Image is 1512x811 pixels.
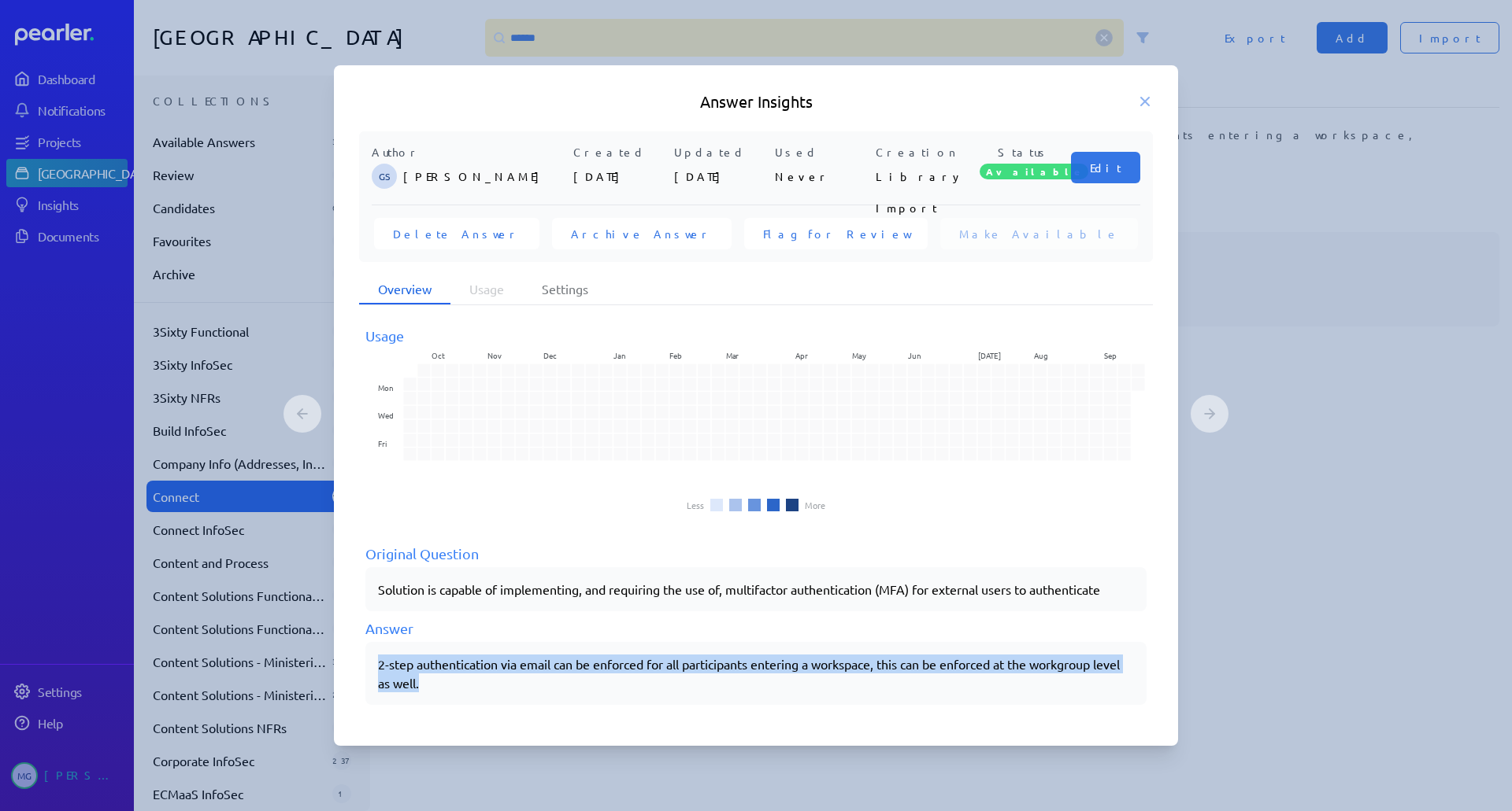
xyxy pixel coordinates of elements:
p: Author [372,144,567,160]
button: Delete Answer [374,218,539,249]
text: Fri [378,437,387,449]
span: Available [980,164,1088,179]
p: Status [976,144,1071,160]
p: Created [573,144,668,160]
button: Edit [1071,152,1140,183]
h5: Answer Insights [359,90,1153,112]
text: Nov [488,349,502,361]
text: Sep [1106,349,1118,361]
p: [DATE] [674,160,769,192]
text: Dec [544,349,558,361]
text: Jan [614,349,627,361]
div: 2-step authentication via email can be enforced for all participants entering a workspace, this c... [378,654,1134,692]
div: Usage [365,325,1147,346]
p: Updated [674,144,769,160]
p: [PERSON_NAME] [403,160,567,192]
text: Wed [378,409,394,421]
p: Solution is capable of implementing, and requiring the use of, multifactor authentication (MFA) f... [378,580,1134,599]
text: Oct [432,349,445,361]
span: Edit [1090,160,1121,175]
button: Previous Answer [283,395,321,433]
button: Flag for Review [744,218,928,249]
button: Archive Answer [552,218,732,249]
text: [DATE] [980,349,1002,361]
p: Library Import [876,160,970,192]
span: Gary Somerville [372,164,397,189]
p: Used [775,144,869,160]
span: Archive Answer [571,226,713,241]
li: Settings [523,275,607,304]
text: Mon [378,381,394,393]
li: Overview [359,275,450,304]
p: Never [775,160,869,192]
span: Delete Answer [393,226,521,241]
li: Less [687,500,704,510]
text: Aug [1036,349,1050,361]
li: Usage [450,275,523,304]
span: Flag for Review [763,226,909,241]
li: More [805,500,825,510]
button: Make Available [940,218,1138,249]
div: Answer [365,617,1147,639]
text: Apr [797,349,810,361]
p: Creation [876,144,970,160]
text: Mar [727,349,740,361]
text: May [853,349,867,361]
p: [DATE] [573,160,668,192]
text: Jun [910,349,923,361]
text: Feb [670,349,683,361]
div: Original Question [365,543,1147,564]
button: Next Answer [1191,395,1228,433]
span: Make Available [959,226,1119,241]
